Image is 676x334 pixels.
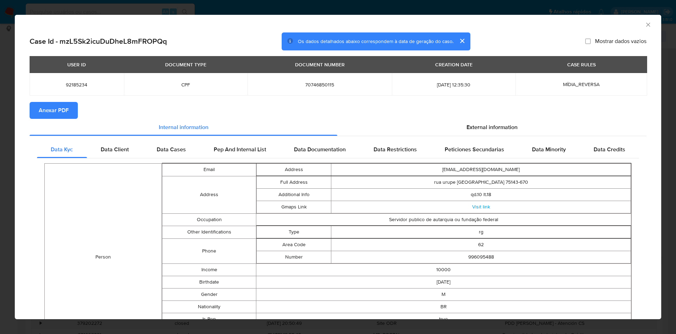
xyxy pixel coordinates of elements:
[30,119,646,136] div: Detailed info
[157,145,186,153] span: Data Cases
[101,145,129,153] span: Data Client
[51,145,73,153] span: Data Kyc
[467,123,518,131] span: External information
[256,176,331,188] td: Full Address
[159,123,208,131] span: Internal information
[256,313,631,325] td: true
[132,81,239,88] span: CPF
[256,288,631,300] td: M
[162,276,256,288] td: Birthdate
[256,238,331,251] td: Area Code
[30,102,78,119] button: Anexar PDF
[595,38,646,45] span: Mostrar dados vazios
[256,188,331,201] td: Additional Info
[294,145,346,153] span: Data Documentation
[331,238,631,251] td: 62
[453,32,470,49] button: cerrar
[445,145,504,153] span: Peticiones Secundarias
[162,288,256,300] td: Gender
[15,15,661,319] div: closure-recommendation-modal
[331,251,631,263] td: 996095488
[585,38,591,44] input: Mostrar dados vazios
[256,226,331,238] td: Type
[39,103,69,118] span: Anexar PDF
[431,59,477,71] div: CREATION DATE
[256,81,383,88] span: 70746850115
[594,145,625,153] span: Data Credits
[374,145,417,153] span: Data Restrictions
[38,81,115,88] span: 92185234
[214,145,266,153] span: Pep And Internal List
[162,226,256,238] td: Other Identifications
[256,163,331,176] td: Address
[162,313,256,325] td: Is Pep
[298,38,453,45] span: Os dados detalhados abaixo correspondem à data de geração do caso.
[291,59,349,71] div: DOCUMENT NUMBER
[532,145,566,153] span: Data Minority
[331,176,631,188] td: rua urupe [GEOGRAPHIC_DATA] 75143-670
[161,59,211,71] div: DOCUMENT TYPE
[162,213,256,226] td: Occupation
[256,201,331,213] td: Gmaps Link
[162,163,256,176] td: Email
[256,263,631,276] td: 10000
[162,263,256,276] td: Income
[162,238,256,263] td: Phone
[331,226,631,238] td: rg
[37,141,639,158] div: Detailed internal info
[162,176,256,213] td: Address
[162,300,256,313] td: Nationality
[563,59,600,71] div: CASE RULES
[331,163,631,176] td: [EMAIL_ADDRESS][DOMAIN_NAME]
[63,59,90,71] div: USER ID
[256,251,331,263] td: Number
[400,81,507,88] span: [DATE] 12:35:30
[30,37,167,46] h2: Case Id - mzL5Sk2icuDuDheL8mFROPQq
[472,203,490,210] a: Visit link
[256,276,631,288] td: [DATE]
[563,81,600,88] span: MÍDIA_REVERSA
[331,188,631,201] td: qd.10 lt.18
[256,300,631,313] td: BR
[256,213,631,226] td: Servidor publico de autarquia ou fundação federal
[645,21,651,28] button: Fechar a janela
